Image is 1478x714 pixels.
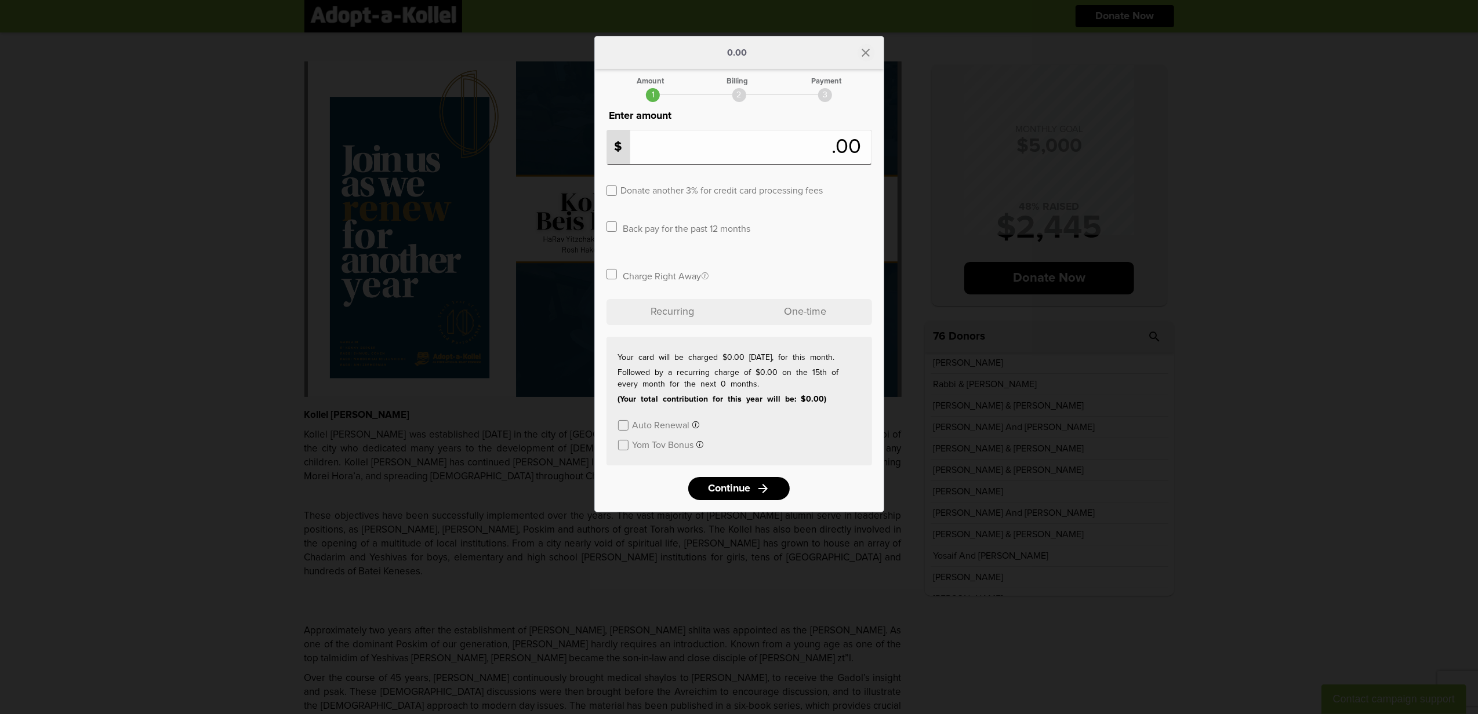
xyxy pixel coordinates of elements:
[618,367,860,390] p: Followed by a recurring charge of $0.00 on the 15th of every month for the next 0 months.
[708,483,750,494] span: Continue
[621,184,823,195] label: Donate another 3% for credit card processing fees
[728,48,747,57] p: 0.00
[618,352,860,363] p: Your card will be charged $0.00 [DATE], for this month.
[633,439,703,450] button: Yom Tov Bonus
[633,439,694,450] label: Yom Tov Bonus
[688,477,790,500] a: Continuearrow_forward
[633,419,690,430] label: Auto Renewal
[607,108,872,124] p: Enter amount
[637,78,664,85] div: Amount
[646,88,660,102] div: 1
[618,394,860,405] p: (Your total contribution for this year will be: $0.00)
[732,88,746,102] div: 2
[756,482,770,496] i: arrow_forward
[607,299,739,325] p: Recurring
[623,270,709,281] label: Charge Right Away
[633,419,699,430] button: Auto Renewal
[727,78,749,85] div: Billing
[739,299,872,325] p: One-time
[811,78,841,85] div: Payment
[832,137,867,158] span: .00
[859,46,873,60] i: close
[607,130,630,164] p: $
[818,88,832,102] div: 3
[623,223,751,234] label: Back pay for the past 12 months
